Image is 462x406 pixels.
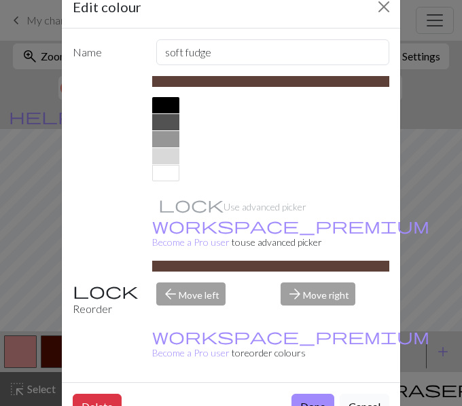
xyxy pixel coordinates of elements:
span: workspace_premium [152,216,429,235]
span: workspace_premium [152,327,429,346]
a: Become a Pro user [152,331,429,358]
div: #969696 [152,131,179,147]
div: #FFFFFF [152,165,179,181]
a: Become a Pro user [152,220,429,248]
div: #525252 [152,114,179,130]
small: to use advanced picker [152,220,429,248]
small: to reorder colours [152,331,429,358]
div: #000000 [152,97,179,113]
label: Name [65,39,148,65]
div: Reorder [65,282,148,317]
div: #D9D9D9 [152,148,179,164]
